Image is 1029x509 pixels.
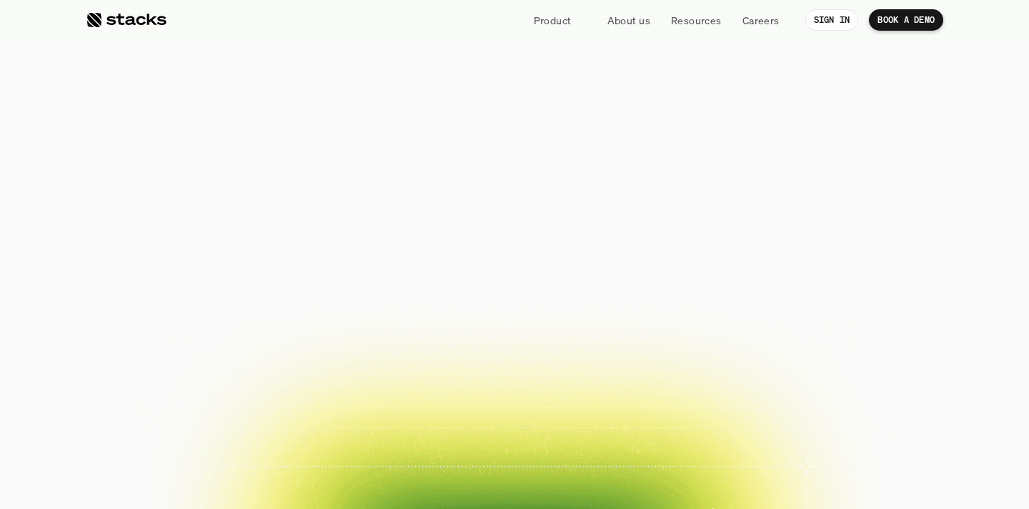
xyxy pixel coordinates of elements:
[607,13,650,28] p: About us
[534,13,572,28] p: Product
[662,7,730,33] a: Resources
[805,9,859,31] a: SIGN IN
[627,88,783,151] span: close.
[337,232,692,276] p: Close your books faster, smarter, and risk-free with Stacks, the AI tool for accounting teams.
[814,15,850,25] p: SIGN IN
[528,309,638,330] p: EXPLORE PRODUCT
[878,15,935,25] p: BOOK A DEMO
[503,301,662,337] a: EXPLORE PRODUCT
[742,13,780,28] p: Careers
[869,9,943,31] a: BOOK A DEMO
[671,13,722,28] p: Resources
[370,88,615,151] span: financial
[734,7,788,33] a: Careers
[246,88,359,151] span: The
[599,7,659,33] a: About us
[391,309,472,330] p: BOOK A DEMO
[337,153,691,216] span: Reimagined.
[366,301,496,337] a: BOOK A DEMO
